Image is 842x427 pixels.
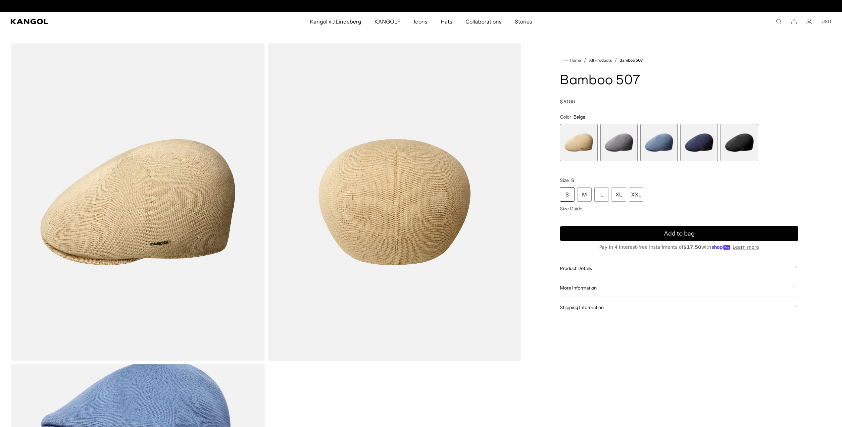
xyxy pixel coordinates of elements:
[560,99,575,105] span: $70.00
[560,285,790,291] span: More Information
[515,12,532,31] span: Stories
[640,124,678,161] div: 3 of 5
[560,74,798,88] h1: Bamboo 507
[720,124,758,161] div: 5 of 5
[581,56,586,64] li: /
[560,124,597,161] label: Beige
[560,114,571,120] span: Color
[569,58,581,63] span: Home
[577,187,592,202] div: M
[310,12,362,31] span: Kangol x J.Lindeberg
[600,124,638,161] label: Charcoal
[821,19,831,25] button: USD
[680,124,718,161] label: Dark Blue
[508,12,539,31] a: Stories
[619,58,643,63] a: Bamboo 507
[434,12,459,31] a: Hats
[11,43,265,361] img: color-beige
[441,12,452,31] span: Hats
[571,177,574,183] span: S
[11,19,206,24] a: Kangol
[560,187,574,202] div: S
[560,56,798,64] nav: breadcrumbs
[573,114,585,120] span: Beige
[776,19,782,25] summary: Search here
[353,3,489,9] div: Announcement
[560,206,582,212] span: Size Guide
[303,12,368,31] a: Kangol x J.Lindeberg
[640,124,678,161] label: DENIM BLUE
[791,19,797,25] button: Cart
[268,43,522,361] img: color-beige
[560,226,798,241] button: Add to bag
[680,124,718,161] div: 4 of 5
[612,187,626,202] div: XL
[560,304,790,310] span: Shipping Information
[466,12,502,31] span: Collaborations
[560,265,790,271] span: Product Details
[459,12,508,31] a: Collaborations
[353,3,489,9] div: 1 of 2
[612,56,617,64] li: /
[629,187,643,202] div: XXL
[407,12,434,31] a: Icons
[600,124,638,161] div: 2 of 5
[560,124,597,161] div: 1 of 5
[563,57,581,63] a: Home
[720,124,758,161] label: Black
[664,229,695,238] span: Add to bag
[374,12,401,31] span: KANGOLF
[560,177,569,183] span: Size
[594,187,609,202] div: L
[368,12,407,31] a: KANGOLF
[589,58,612,63] a: All Products
[353,3,489,9] slideshow-component: Announcement bar
[806,19,812,25] a: Account
[414,12,427,31] span: Icons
